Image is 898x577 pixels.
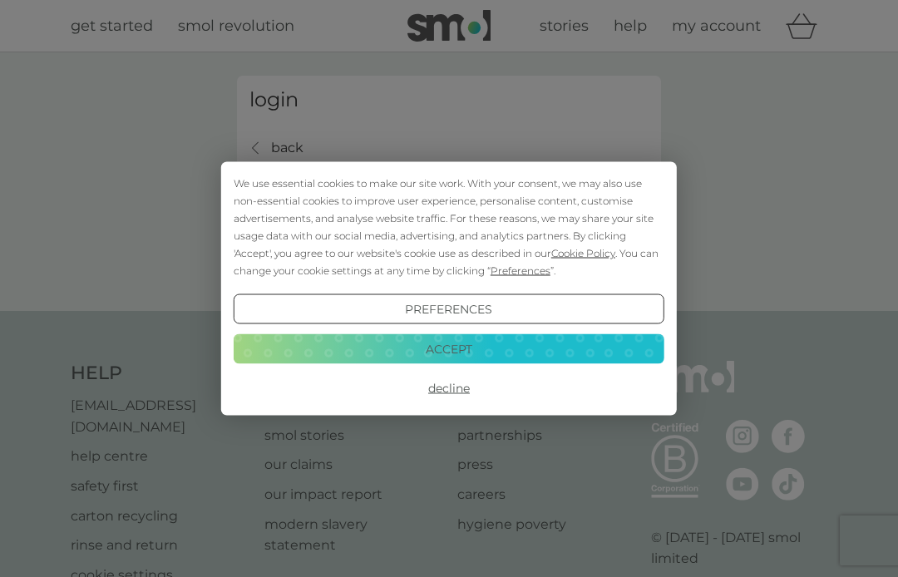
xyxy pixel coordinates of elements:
button: Decline [234,373,664,403]
button: Preferences [234,294,664,324]
div: We use essential cookies to make our site work. With your consent, we may also use non-essential ... [234,175,664,279]
div: Cookie Consent Prompt [221,162,677,416]
span: Preferences [491,264,550,277]
button: Accept [234,333,664,363]
span: Cookie Policy [551,247,615,259]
